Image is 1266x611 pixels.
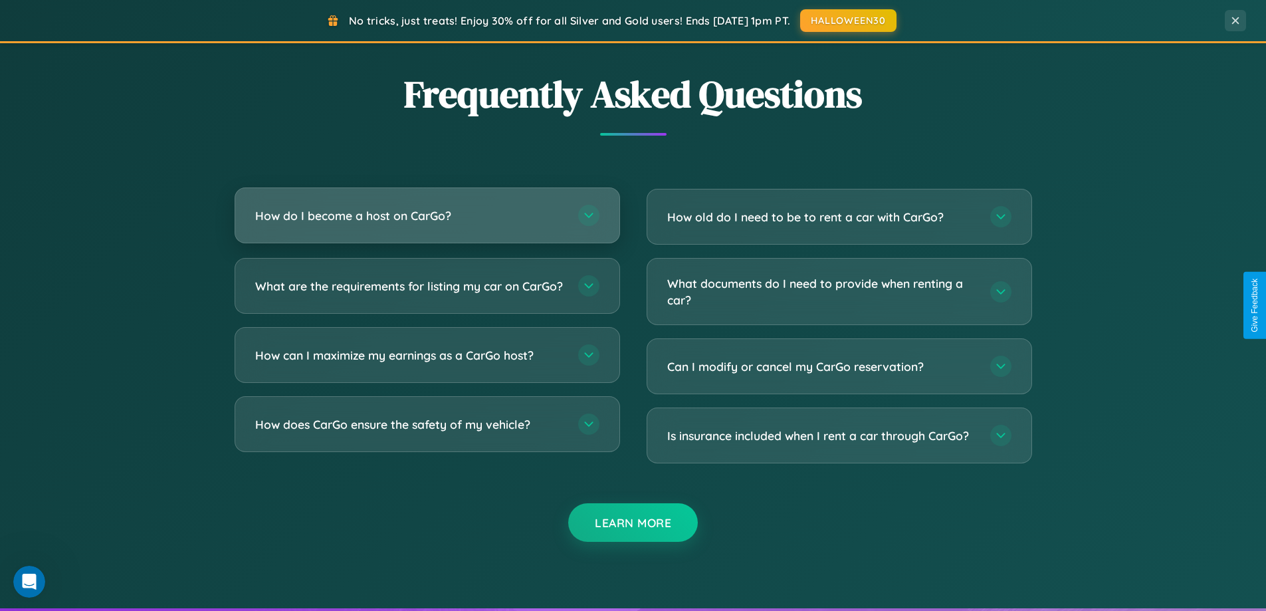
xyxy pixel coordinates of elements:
iframe: Intercom live chat [13,566,45,598]
h2: Frequently Asked Questions [235,68,1032,120]
h3: How do I become a host on CarGo? [255,207,565,224]
div: Give Feedback [1250,279,1259,332]
h3: How old do I need to be to rent a car with CarGo? [667,209,977,225]
span: No tricks, just treats! Enjoy 30% off for all Silver and Gold users! Ends [DATE] 1pm PT. [349,14,790,27]
h3: Is insurance included when I rent a car through CarGo? [667,428,977,444]
h3: How can I maximize my earnings as a CarGo host? [255,347,565,364]
h3: How does CarGo ensure the safety of my vehicle? [255,416,565,433]
h3: Can I modify or cancel my CarGo reservation? [667,358,977,375]
h3: What documents do I need to provide when renting a car? [667,275,977,308]
button: Learn More [568,503,698,542]
button: HALLOWEEN30 [800,9,897,32]
h3: What are the requirements for listing my car on CarGo? [255,278,565,295]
